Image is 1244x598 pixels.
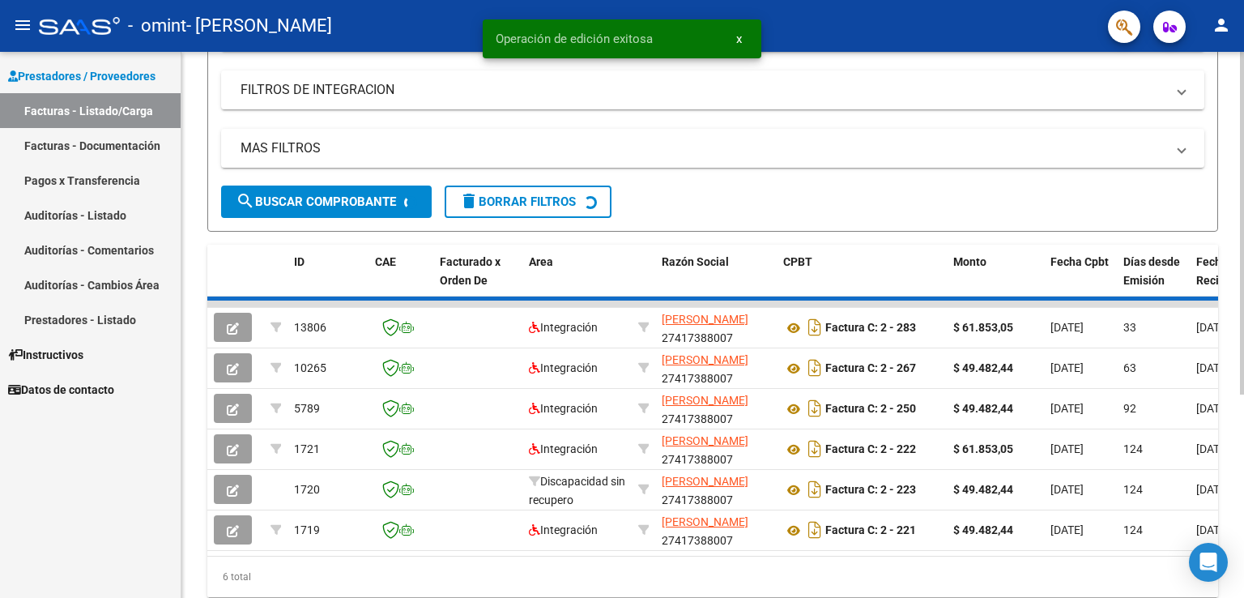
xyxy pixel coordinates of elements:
span: Integración [529,523,598,536]
span: Razón Social [662,255,729,268]
div: 27417388007 [662,310,770,344]
span: Instructivos [8,346,83,364]
mat-icon: menu [13,15,32,35]
span: [DATE] [1050,523,1084,536]
i: Descargar documento [804,355,825,381]
span: Monto [953,255,986,268]
span: [PERSON_NAME] [662,515,748,528]
span: 1720 [294,483,320,496]
span: [DATE] [1196,321,1229,334]
span: Fecha Recibido [1196,255,1242,287]
div: 6 total [207,557,1218,597]
span: Días desde Emisión [1123,255,1180,287]
span: 124 [1123,442,1143,455]
span: [DATE] [1196,361,1229,374]
span: [PERSON_NAME] [662,475,748,488]
strong: Factura C: 2 - 222 [825,443,916,456]
span: 1721 [294,442,320,455]
span: Integración [529,402,598,415]
datatable-header-cell: Facturado x Orden De [433,245,522,316]
span: Facturado x Orden De [440,255,501,287]
datatable-header-cell: CAE [369,245,433,316]
datatable-header-cell: Monto [947,245,1044,316]
div: 27417388007 [662,432,770,466]
span: Integración [529,361,598,374]
span: [PERSON_NAME] [662,394,748,407]
datatable-header-cell: CPBT [777,245,947,316]
mat-expansion-panel-header: FILTROS DE INTEGRACION [221,70,1204,109]
strong: $ 61.853,05 [953,321,1013,334]
button: x [723,24,755,53]
span: Area [529,255,553,268]
i: Descargar documento [804,436,825,462]
span: [DATE] [1196,523,1229,536]
span: 124 [1123,523,1143,536]
mat-icon: search [236,191,255,211]
mat-icon: delete [459,191,479,211]
span: Integración [529,442,598,455]
i: Descargar documento [804,395,825,421]
strong: Factura C: 2 - 223 [825,484,916,497]
span: Prestadores / Proveedores [8,67,155,85]
mat-expansion-panel-header: MAS FILTROS [221,129,1204,168]
datatable-header-cell: Razón Social [655,245,777,316]
i: Descargar documento [804,314,825,340]
span: - [PERSON_NAME] [186,8,332,44]
span: Fecha Cpbt [1050,255,1109,268]
span: [PERSON_NAME] [662,313,748,326]
span: [DATE] [1050,442,1084,455]
span: 10265 [294,361,326,374]
span: 33 [1123,321,1136,334]
span: Buscar Comprobante [236,194,396,209]
span: 124 [1123,483,1143,496]
span: 1719 [294,523,320,536]
span: - omint [128,8,186,44]
span: [DATE] [1050,361,1084,374]
span: [DATE] [1196,442,1229,455]
datatable-header-cell: Fecha Cpbt [1044,245,1117,316]
div: 27417388007 [662,351,770,385]
div: Open Intercom Messenger [1189,543,1228,582]
strong: Factura C: 2 - 250 [825,403,916,416]
span: Integración [529,321,598,334]
datatable-header-cell: Area [522,245,632,316]
span: CPBT [783,255,812,268]
span: 92 [1123,402,1136,415]
strong: $ 49.482,44 [953,361,1013,374]
datatable-header-cell: Días desde Emisión [1117,245,1190,316]
span: Datos de contacto [8,381,114,399]
span: 63 [1123,361,1136,374]
span: CAE [375,255,396,268]
span: [DATE] [1050,483,1084,496]
strong: $ 49.482,44 [953,483,1013,496]
datatable-header-cell: ID [288,245,369,316]
mat-icon: person [1212,15,1231,35]
button: Buscar Comprobante [221,186,432,218]
mat-panel-title: MAS FILTROS [241,139,1165,157]
div: 27417388007 [662,472,770,506]
strong: $ 61.853,05 [953,442,1013,455]
i: Descargar documento [804,476,825,502]
span: 13806 [294,321,326,334]
span: x [736,32,742,46]
mat-panel-title: FILTROS DE INTEGRACION [241,81,1165,99]
span: 5789 [294,402,320,415]
span: [DATE] [1050,402,1084,415]
span: [PERSON_NAME] [662,434,748,447]
strong: $ 49.482,44 [953,523,1013,536]
strong: Factura C: 2 - 221 [825,524,916,537]
span: Borrar Filtros [459,194,576,209]
div: 27417388007 [662,391,770,425]
button: Borrar Filtros [445,186,611,218]
span: [DATE] [1196,402,1229,415]
span: [DATE] [1196,483,1229,496]
i: Descargar documento [804,517,825,543]
span: [DATE] [1050,321,1084,334]
span: [PERSON_NAME] [662,353,748,366]
div: 27417388007 [662,513,770,547]
span: Operación de edición exitosa [496,31,653,47]
span: ID [294,255,305,268]
strong: Factura C: 2 - 283 [825,322,916,335]
span: Discapacidad sin recupero [529,475,625,506]
strong: $ 49.482,44 [953,402,1013,415]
